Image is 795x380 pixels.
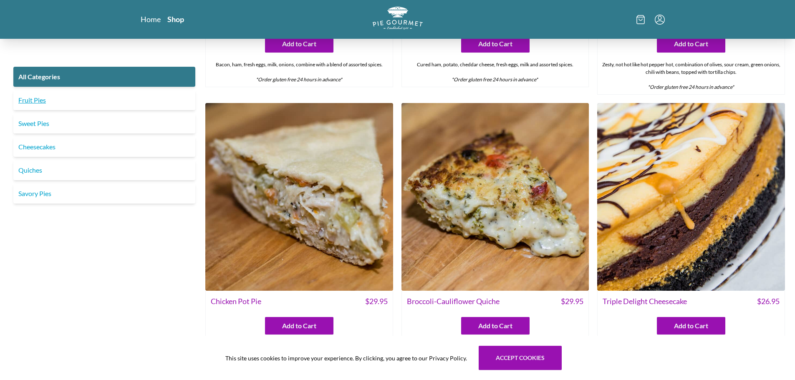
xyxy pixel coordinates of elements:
[256,76,342,83] em: *Order gluten free 24 hours in advance*
[407,296,500,307] span: Broccoli-Cauliflower Quiche
[561,296,583,307] span: $ 29.95
[674,39,708,49] span: Add to Cart
[167,14,184,24] a: Shop
[478,39,512,49] span: Add to Cart
[265,317,333,335] button: Add to Cart
[401,103,589,291] img: Broccoli-Cauliflower Quiche
[211,296,261,307] span: Chicken Pot Pie
[141,14,161,24] a: Home
[205,103,393,291] img: Chicken Pot Pie
[757,296,780,307] span: $ 26.95
[657,35,725,53] button: Add to Cart
[365,296,388,307] span: $ 29.95
[13,184,195,204] a: Savory Pies
[373,7,423,32] a: Logo
[657,317,725,335] button: Add to Cart
[13,90,195,110] a: Fruit Pies
[13,113,195,133] a: Sweet Pies
[598,58,785,94] div: Zesty, not hot like hot pepper hot, combination of olives, sour cream, green onions, chili with b...
[13,160,195,180] a: Quiches
[282,321,316,331] span: Add to Cart
[648,84,734,90] em: *Order gluten free 24 hours in advance*
[674,321,708,331] span: Add to Cart
[13,67,195,87] a: All Categories
[373,7,423,30] img: logo
[282,39,316,49] span: Add to Cart
[206,58,393,87] div: Bacon, ham, fresh eggs, milk, onions, combine with a blend of assorted spices.
[13,137,195,157] a: Cheesecakes
[603,296,687,307] span: Triple Delight Cheesecake
[265,35,333,53] button: Add to Cart
[479,346,562,370] button: Accept cookies
[478,321,512,331] span: Add to Cart
[225,354,467,362] span: This site uses cookies to improve your experience. By clicking, you agree to our Privacy Policy.
[461,35,530,53] button: Add to Cart
[452,76,538,83] em: *Order gluten free 24 hours in advance*
[402,58,589,87] div: Cured ham, potato, cheddar cheese, fresh eggs, milk and assorted spices.
[461,317,530,335] button: Add to Cart
[655,15,665,25] button: Menu
[597,103,785,291] img: Triple Delight Cheesecake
